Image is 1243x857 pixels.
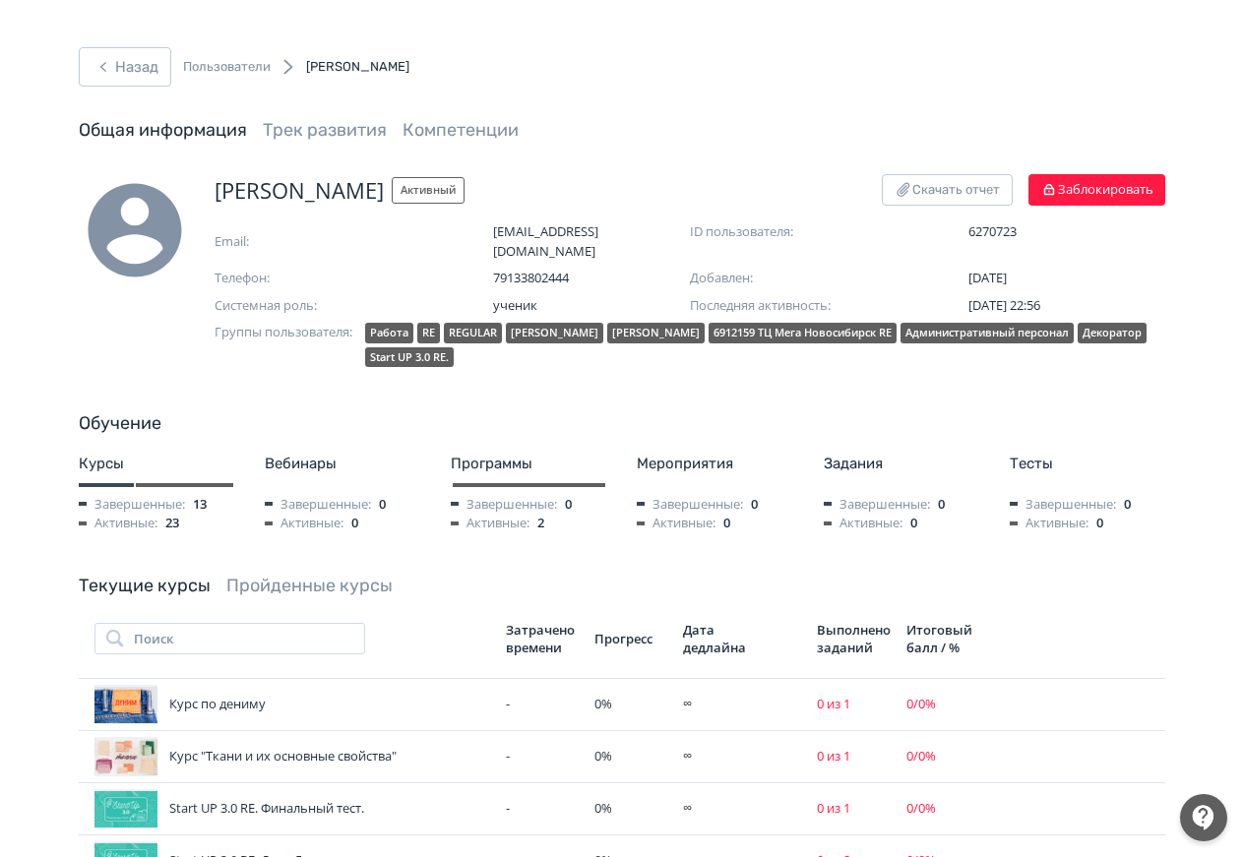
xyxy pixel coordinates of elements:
div: Курсы [79,453,233,475]
span: Завершенные: [637,495,743,515]
div: Вебинары [265,453,419,475]
span: 13 [193,495,207,515]
span: 0 из 1 [817,799,850,817]
span: Email: [215,232,411,252]
div: Прогресс [594,630,667,647]
div: Задания [824,453,978,475]
a: Текущие курсы [79,575,211,596]
span: [DATE] [968,269,1007,286]
span: Активные: [1010,514,1088,533]
div: Декоратор [1078,323,1147,343]
div: Курс по дениму [94,685,491,724]
span: 0 / 0 % [906,799,936,817]
div: RE [417,323,440,343]
span: 0 [938,495,945,515]
span: ученик [493,296,690,316]
div: Дата дедлайна [683,621,752,656]
span: 2 [537,514,544,533]
div: REGULAR [444,323,502,343]
span: Завершенные: [451,495,557,515]
span: 0 % [594,799,612,817]
span: 0 % [594,747,612,765]
span: Завершенные: [1010,495,1116,515]
div: Курс "Ткани и их основные свойства" [94,737,491,776]
span: Завершенные: [265,495,371,515]
span: Завершенные: [824,495,930,515]
div: Работа [365,323,413,343]
span: 0 [910,514,917,533]
a: Общая информация [79,119,247,141]
span: Последняя активность: [690,296,887,316]
span: 0 [351,514,358,533]
button: Заблокировать [1028,174,1165,206]
span: 79133802444 [493,269,690,288]
span: Активный [392,177,465,204]
span: [PERSON_NAME] [215,174,384,207]
div: - [506,695,579,714]
div: - [506,747,579,766]
span: 0 [565,495,572,515]
span: 0 [1124,495,1131,515]
div: Start UP 3.0 RE. Финальный тест. [94,789,491,828]
button: Скачать отчет [882,174,1013,206]
span: ID пользователя: [690,222,887,242]
a: Трек развития [263,119,387,141]
div: - [506,799,579,819]
div: [PERSON_NAME] [607,323,705,343]
span: Системная роль: [215,296,411,316]
span: Активные: [824,514,902,533]
span: 0 [1096,514,1103,533]
button: Назад [79,47,171,87]
span: Добавлен: [690,269,887,288]
a: Пользователи [183,57,271,77]
span: 0 из 1 [817,695,850,712]
div: ∞ [683,747,801,766]
div: Программы [451,453,605,475]
span: Активные: [265,514,343,533]
div: Выполнено заданий [817,621,891,656]
span: 23 [165,514,179,533]
span: Завершенные: [79,495,185,515]
span: 0 [751,495,758,515]
div: ∞ [683,799,801,819]
span: 0 из 1 [817,747,850,765]
span: 0 [379,495,386,515]
a: Пройденные курсы [226,575,393,596]
div: Тесты [1010,453,1164,475]
span: Активные: [79,514,157,533]
div: Обучение [79,410,1165,437]
span: Группы пользователя: [215,323,358,371]
div: [PERSON_NAME] [506,323,603,343]
span: 0 [723,514,730,533]
span: 0 / 0 % [906,747,936,765]
div: ∞ [683,695,801,714]
div: Start UP 3.0 RE. [365,347,454,368]
span: [DATE] 22:56 [968,296,1040,314]
span: 0 / 0 % [906,695,936,712]
span: Активные: [451,514,529,533]
div: Мероприятия [637,453,791,475]
span: [EMAIL_ADDRESS][DOMAIN_NAME] [493,222,690,261]
span: 0 % [594,695,612,712]
span: [PERSON_NAME] [306,59,409,74]
span: Активные: [637,514,715,533]
div: Затрачено времени [506,621,579,656]
div: Итоговый балл / % [906,621,979,656]
a: Компетенции [403,119,519,141]
span: Телефон: [215,269,411,288]
div: Административный персонал [901,323,1074,343]
div: 6912159 ТЦ Мега Новосибирск RE [709,323,897,343]
span: 6270723 [968,222,1165,242]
